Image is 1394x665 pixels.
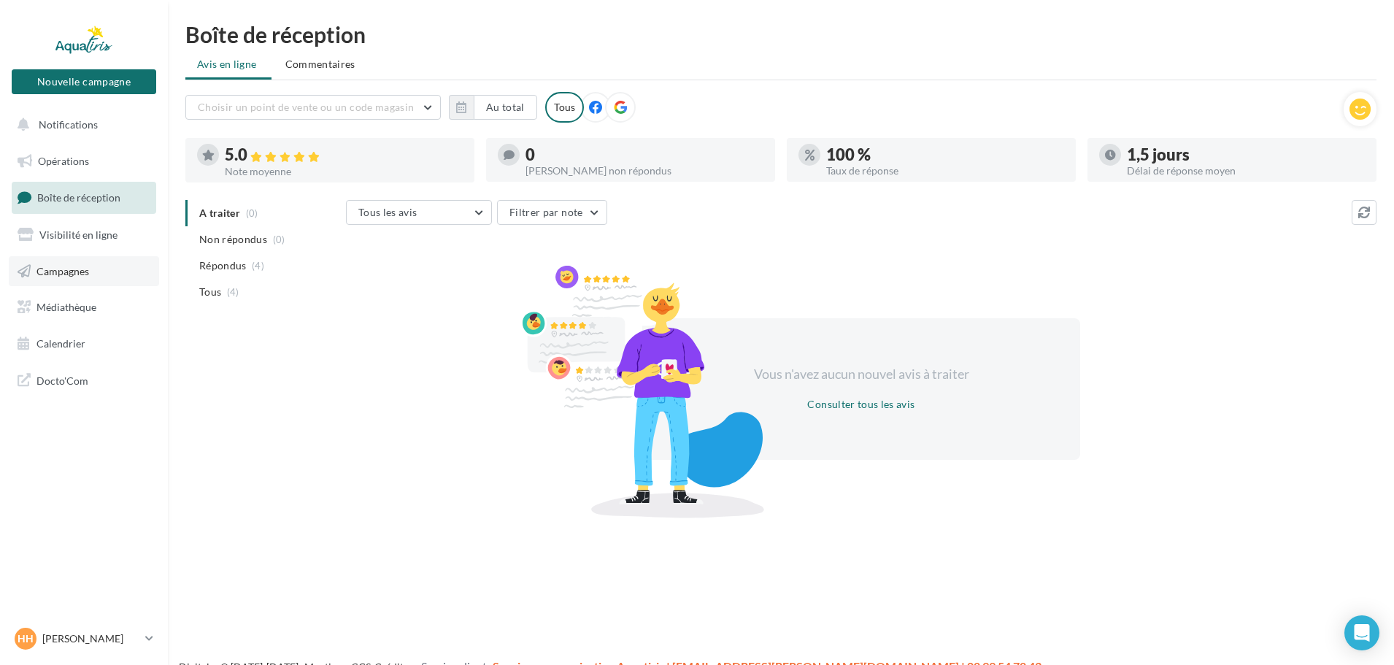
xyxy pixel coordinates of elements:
[525,166,763,176] div: [PERSON_NAME] non répondus
[449,95,537,120] button: Au total
[198,101,414,113] span: Choisir un point de vente ou un code magasin
[525,147,763,163] div: 0
[37,191,120,204] span: Boîte de réception
[736,365,987,384] div: Vous n'avez aucun nouvel avis à traiter
[12,69,156,94] button: Nouvelle campagne
[9,109,153,140] button: Notifications
[12,625,156,653] a: HH [PERSON_NAME]
[801,396,920,413] button: Consulter tous les avis
[225,166,463,177] div: Note moyenne
[9,328,159,359] a: Calendrier
[1127,147,1365,163] div: 1,5 jours
[9,365,159,396] a: Docto'Com
[36,337,85,350] span: Calendrier
[9,256,159,287] a: Campagnes
[285,57,355,72] span: Commentaires
[199,232,267,247] span: Non répondus
[826,166,1064,176] div: Taux de réponse
[9,220,159,250] a: Visibilité en ligne
[36,264,89,277] span: Campagnes
[474,95,537,120] button: Au total
[545,92,584,123] div: Tous
[826,147,1064,163] div: 100 %
[9,292,159,323] a: Médiathèque
[497,200,607,225] button: Filtrer par note
[227,286,239,298] span: (4)
[36,371,88,390] span: Docto'Com
[1127,166,1365,176] div: Délai de réponse moyen
[39,228,118,241] span: Visibilité en ligne
[273,234,285,245] span: (0)
[9,182,159,213] a: Boîte de réception
[39,118,98,131] span: Notifications
[18,631,34,646] span: HH
[199,285,221,299] span: Tous
[185,23,1376,45] div: Boîte de réception
[225,147,463,164] div: 5.0
[346,200,492,225] button: Tous les avis
[38,155,89,167] span: Opérations
[36,301,96,313] span: Médiathèque
[358,206,417,218] span: Tous les avis
[1344,615,1379,650] div: Open Intercom Messenger
[199,258,247,273] span: Répondus
[252,260,264,272] span: (4)
[185,95,441,120] button: Choisir un point de vente ou un code magasin
[42,631,139,646] p: [PERSON_NAME]
[9,146,159,177] a: Opérations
